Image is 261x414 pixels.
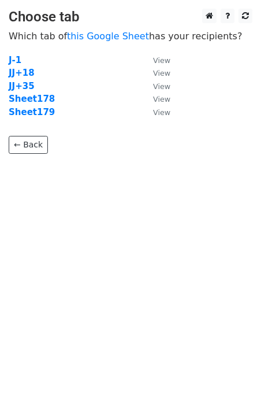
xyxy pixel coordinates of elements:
[9,107,55,117] a: Sheet179
[9,9,252,25] h3: Choose tab
[153,69,170,77] small: View
[9,55,21,65] a: J-1
[153,108,170,117] small: View
[141,55,170,65] a: View
[9,30,252,42] p: Which tab of has your recipients?
[141,94,170,104] a: View
[67,31,149,42] a: this Google Sheet
[9,81,35,91] a: JJ+35
[9,94,55,104] a: Sheet178
[9,136,48,154] a: ← Back
[153,56,170,65] small: View
[153,95,170,103] small: View
[9,68,35,78] a: JJ+18
[153,82,170,91] small: View
[141,107,170,117] a: View
[141,68,170,78] a: View
[141,81,170,91] a: View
